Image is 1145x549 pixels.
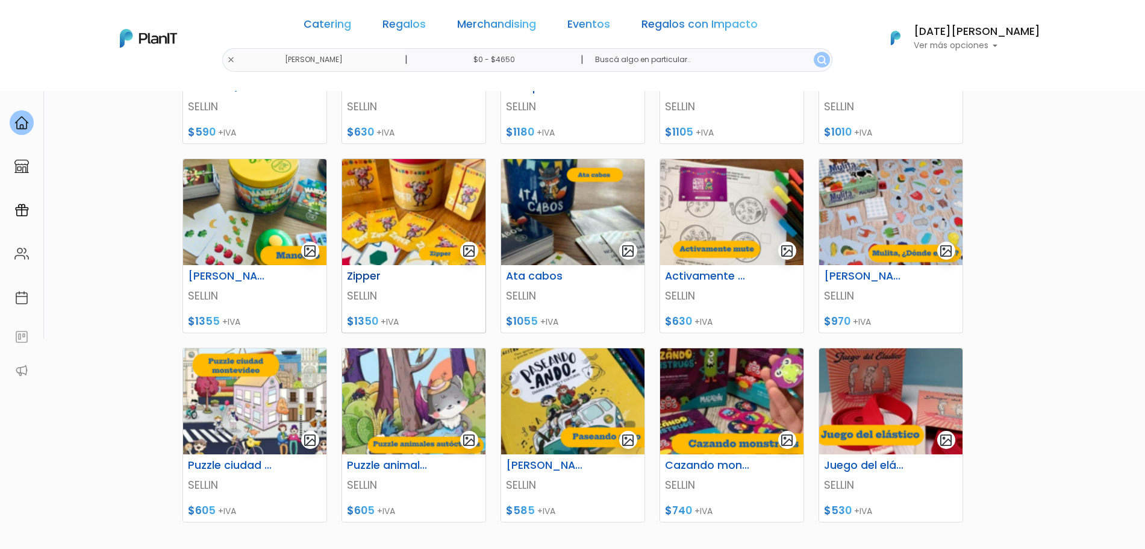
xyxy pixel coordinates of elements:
h6: [DATE][PERSON_NAME] [914,27,1040,37]
h6: [PERSON_NAME], ¿Dónde estás? [817,270,916,283]
span: $630 [347,125,374,139]
p: SELLIN [665,477,799,493]
p: Ya probaste PlanitGO? Vas a poder automatizarlas acciones de todo el año. Escribinos para saber más! [42,111,201,151]
span: +IVA [376,127,395,139]
img: gallery-light [303,244,317,258]
i: keyboard_arrow_down [187,92,205,110]
a: gallery-light Cazando monstruos SELLIN $740 +IVA [660,348,804,522]
span: +IVA [696,127,714,139]
button: PlanIt Logo [DATE][PERSON_NAME] Ver más opciones [875,22,1040,54]
p: SELLIN [506,99,640,115]
a: gallery-light [PERSON_NAME] SELLIN $1355 +IVA [183,158,327,333]
i: send [205,181,229,195]
p: SELLIN [665,99,799,115]
p: | [405,52,408,67]
p: SELLIN [506,288,640,304]
p: SELLIN [347,288,481,304]
a: Regalos [382,19,426,34]
span: $1055 [506,314,538,328]
p: | [581,52,584,67]
img: thumb_Captura_de_pantalla_2025-07-29_114858.png [819,159,962,265]
img: gallery-light [462,244,476,258]
span: $630 [665,314,692,328]
a: gallery-light [PERSON_NAME], ¿Dónde estás? SELLIN $970 +IVA [819,158,963,333]
img: gallery-light [939,244,953,258]
input: Buscá algo en particular.. [585,48,832,72]
h6: Puzzle ciudad [GEOGRAPHIC_DATA] [181,459,279,472]
a: gallery-light Ata cabos SELLIN $1055 +IVA [501,158,645,333]
p: SELLIN [824,99,958,115]
span: $605 [347,503,375,518]
img: gallery-light [939,433,953,447]
a: gallery-light Activamente mute SELLIN $630 +IVA [660,158,804,333]
span: ¡Escríbenos! [63,183,184,195]
img: thumb_Captura_de_pantalla_2025-07-29_120435.png [342,348,485,454]
img: PlanIt Logo [882,25,909,51]
span: +IVA [540,316,558,328]
p: SELLIN [347,99,481,115]
a: gallery-light Puzzle ciudad [GEOGRAPHIC_DATA] SELLIN $605 +IVA [183,348,327,522]
p: SELLIN [188,477,322,493]
a: gallery-light Zipper SELLIN $1350 +IVA [342,158,486,333]
span: +IVA [694,316,713,328]
h6: Puzzle animales autóctonos [340,459,438,472]
a: Eventos [567,19,610,34]
span: $1355 [188,314,220,328]
span: +IVA [537,505,555,517]
img: user_04fe99587a33b9844688ac17b531be2b.png [97,72,121,96]
span: +IVA [854,127,872,139]
img: feedback-78b5a0c8f98aac82b08bfc38622c3050aee476f2c9584af64705fc4e61158814.svg [14,330,29,344]
img: thumb_Captura_de_pantalla_2025-07-29_122003.png [660,348,803,454]
a: gallery-light Juego del elástico SELLIN $530 +IVA [819,348,963,522]
span: $740 [665,503,692,518]
span: $1010 [824,125,852,139]
span: +IVA [537,127,555,139]
img: gallery-light [462,433,476,447]
img: thumb_Captura_de_pantalla_2025-07-29_104833.png [183,159,326,265]
img: search_button-432b6d5273f82d61273b3651a40e1bd1b912527efae98b1b7a1b2c0702e16a8d.svg [817,55,826,64]
p: SELLIN [347,477,481,493]
a: gallery-light [PERSON_NAME] ando SELLIN $585 +IVA [501,348,645,522]
p: SELLIN [506,477,640,493]
span: +IVA [222,316,240,328]
h6: [PERSON_NAME] [181,270,279,283]
span: $1350 [347,314,378,328]
a: Merchandising [457,19,536,34]
p: Ver más opciones [914,42,1040,50]
img: gallery-light [780,433,794,447]
div: PLAN IT Ya probaste PlanitGO? Vas a poder automatizarlas acciones de todo el año. Escribinos para... [31,84,212,160]
img: marketplace-4ceaa7011d94191e9ded77b95e3339b90024bf715f7c57f8cf31f2d8c509eaba.svg [14,159,29,174]
strong: PLAN IT [42,98,77,108]
h6: Cazando monstruos [658,459,757,472]
h6: Juego del elástico [817,459,916,472]
span: +IVA [218,505,236,517]
img: thumb_Captura_de_pantalla_2025-07-29_113719.png [660,159,803,265]
img: people-662611757002400ad9ed0e3c099ab2801c6687ba6c219adb57efc949bc21e19d.svg [14,246,29,261]
img: thumb_Captura_de_pantalla_2025-07-29_121647.png [501,348,644,454]
span: +IVA [218,127,236,139]
i: insert_emoticon [184,181,205,195]
span: +IVA [853,316,871,328]
span: +IVA [694,505,713,517]
img: PlanIt Logo [120,29,177,48]
img: gallery-light [621,433,635,447]
img: thumb_Captura_de_pantalla_2025-07-29_112211.png [501,159,644,265]
img: calendar-87d922413cdce8b2cf7b7f5f62616a5cf9e4887200fb71536465627b3292af00.svg [14,290,29,305]
a: Regalos con Impacto [641,19,758,34]
img: home-e721727adea9d79c4d83392d1f703f7f8bce08238fde08b1acbfd93340b81755.svg [14,116,29,130]
img: gallery-light [780,244,794,258]
span: $585 [506,503,535,518]
span: J [121,72,145,96]
h6: Ata cabos [499,270,597,283]
span: $605 [188,503,216,518]
span: +IVA [854,505,872,517]
p: SELLIN [188,288,322,304]
span: $530 [824,503,852,518]
h6: [PERSON_NAME] ando [499,459,597,472]
span: $1105 [665,125,693,139]
p: SELLIN [824,288,958,304]
div: J [31,72,212,96]
span: $1180 [506,125,534,139]
img: thumb_Captura_de_pantalla_2025-07-29_122449.png [819,348,962,454]
span: $590 [188,125,216,139]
